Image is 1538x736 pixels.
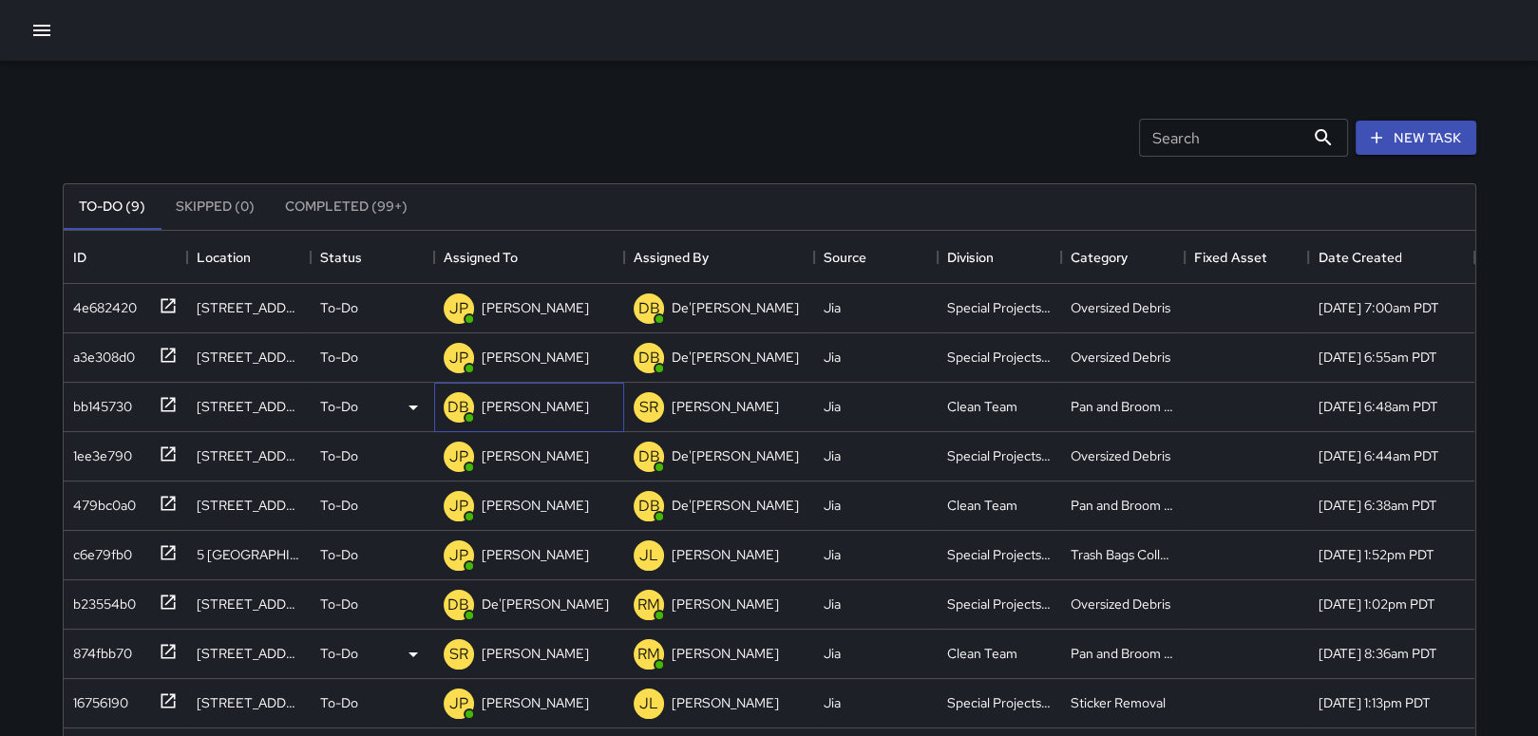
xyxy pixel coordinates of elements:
[197,545,301,564] div: 5 Embarcadero Center
[447,396,469,419] p: DB
[64,184,161,230] button: To-Do (9)
[824,594,841,613] div: Jia
[947,644,1017,663] div: Clean Team
[634,231,709,284] div: Assigned By
[824,693,841,712] div: Jia
[482,298,589,317] p: [PERSON_NAME]
[197,446,301,465] div: 1 Pine Street
[64,231,187,284] div: ID
[824,231,866,284] div: Source
[1071,231,1128,284] div: Category
[66,291,137,317] div: 4e682420
[947,693,1052,712] div: Special Projects Team
[449,297,468,320] p: JP
[824,397,841,416] div: Jia
[639,396,658,419] p: SR
[1071,545,1175,564] div: Trash Bags Collected
[320,397,358,416] p: To-Do
[197,693,301,712] div: 22 Battery Street
[482,496,589,515] p: [PERSON_NAME]
[824,644,841,663] div: Jia
[320,231,362,284] div: Status
[1318,397,1437,416] div: 9/9/2025, 6:48am PDT
[672,298,799,317] p: De'[PERSON_NAME]
[320,496,358,515] p: To-Do
[66,636,132,663] div: 874fbb70
[637,594,660,616] p: RM
[73,231,86,284] div: ID
[1071,496,1175,515] div: Pan and Broom Block Faces
[1356,121,1476,156] button: New Task
[311,231,434,284] div: Status
[197,298,301,317] div: 1 Main Street
[447,594,469,616] p: DB
[1318,348,1436,367] div: 9/9/2025, 6:55am PDT
[947,496,1017,515] div: Clean Team
[637,495,659,518] p: DB
[66,439,132,465] div: 1ee3e790
[320,545,358,564] p: To-Do
[824,446,841,465] div: Jia
[1318,231,1401,284] div: Date Created
[947,545,1052,564] div: Special Projects Team
[444,231,518,284] div: Assigned To
[1318,446,1438,465] div: 9/9/2025, 6:44am PDT
[320,298,358,317] p: To-Do
[637,643,660,666] p: RM
[482,644,589,663] p: [PERSON_NAME]
[449,347,468,369] p: JP
[824,545,841,564] div: Jia
[187,231,311,284] div: Location
[824,496,841,515] div: Jia
[639,544,658,567] p: JL
[482,446,589,465] p: [PERSON_NAME]
[938,231,1061,284] div: Division
[161,184,270,230] button: Skipped (0)
[824,298,841,317] div: Jia
[66,538,132,564] div: c6e79fb0
[637,445,659,468] p: DB
[320,348,358,367] p: To-Do
[672,348,799,367] p: De'[PERSON_NAME]
[1071,397,1175,416] div: Pan and Broom Block Faces
[320,594,358,613] p: To-Do
[824,348,841,367] div: Jia
[1071,348,1170,367] div: Oversized Debris
[197,397,301,416] div: 1 Pine Street
[1318,298,1438,317] div: 9/9/2025, 7:00am PDT
[947,594,1052,613] div: Special Projects Team
[1194,231,1266,284] div: Fixed Asset
[639,692,658,715] p: JL
[672,693,779,712] p: [PERSON_NAME]
[1185,231,1308,284] div: Fixed Asset
[947,348,1052,367] div: Special Projects Team
[66,389,132,416] div: bb145730
[1308,231,1474,284] div: Date Created
[197,231,251,284] div: Location
[66,340,135,367] div: a3e308d0
[814,231,938,284] div: Source
[320,644,358,663] p: To-Do
[947,397,1017,416] div: Clean Team
[1071,693,1166,712] div: Sticker Removal
[1318,496,1436,515] div: 9/9/2025, 6:38am PDT
[197,644,301,663] div: 124 Market Street
[482,397,589,416] p: [PERSON_NAME]
[672,644,779,663] p: [PERSON_NAME]
[1061,231,1185,284] div: Category
[672,545,779,564] p: [PERSON_NAME]
[482,594,609,613] p: De'[PERSON_NAME]
[449,692,468,715] p: JP
[624,231,814,284] div: Assigned By
[1071,644,1175,663] div: Pan and Broom Block Faces
[66,587,136,613] div: b23554b0
[482,545,589,564] p: [PERSON_NAME]
[320,446,358,465] p: To-Do
[197,496,301,515] div: 22 Battery Street
[672,397,779,416] p: [PERSON_NAME]
[1071,594,1170,613] div: Oversized Debris
[320,693,358,712] p: To-Do
[1318,644,1436,663] div: 9/8/2025, 8:36am PDT
[449,445,468,468] p: JP
[1071,446,1170,465] div: Oversized Debris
